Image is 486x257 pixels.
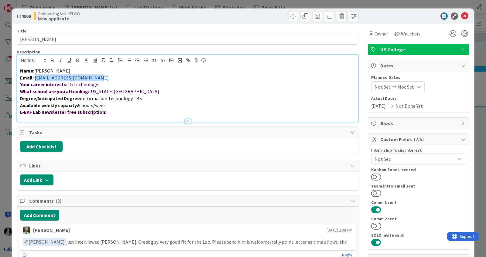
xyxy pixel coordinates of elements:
span: [DATE] [371,102,386,110]
button: Add Link [20,174,53,185]
a: [EMAIL_ADDRESS][DOMAIN_NAME] [35,75,109,81]
span: Description [17,49,40,55]
span: Not Set [375,83,391,90]
span: [PERSON_NAME] [24,239,65,245]
strong: What school are you attending: [20,88,89,94]
span: Tasks [29,129,347,136]
span: ( 3 ) [56,198,61,204]
strong: Name: [20,68,34,74]
span: Not Set [375,155,455,163]
p: just interviewed [PERSON_NAME]. Great guy. Very good fit for the Lab. Please send him is welcome/... [23,238,352,246]
strong: Email: [20,75,34,81]
span: Dates [380,62,458,69]
span: Comments [29,197,347,205]
span: US College [380,46,458,53]
span: Information Technology - BS [81,95,142,101]
b: New applicate [38,16,80,21]
span: Links [29,162,347,169]
div: SOLO invite sent [371,233,466,237]
span: Not Set [398,83,414,90]
img: SH [23,226,30,234]
label: Title [17,28,26,34]
span: Support [13,1,28,8]
button: Add Comment [20,210,59,221]
div: Comm 1 sent [371,200,466,205]
span: ID [17,12,31,20]
span: [US_STATE][GEOGRAPHIC_DATA] [89,88,159,94]
span: ( 2/6 ) [414,136,424,142]
strong: L-EAF Lab newsletter free subscription: [20,109,106,115]
span: Watchers [401,30,421,37]
div: Team intro email sent [371,184,466,188]
span: [DATE] 2:38 PM [327,227,352,233]
span: Custom Fields [380,136,458,143]
strong: Degree/Anticipated Degree: [20,95,81,101]
span: 5 hours/week [78,102,106,108]
strong: Your career interests: [20,81,67,87]
span: Block [380,120,458,127]
div: Comm 2 sent [371,217,466,221]
button: Add Checklist [20,141,63,152]
span: Onboarding ValueFLOW [38,11,80,16]
div: Internship focus interest [371,148,466,152]
span: Not Done Yet [395,102,423,110]
span: Actual Dates [371,95,466,102]
div: [PERSON_NAME] [33,226,70,234]
span: Planned Dates [371,74,466,81]
b: 4969 [21,13,31,19]
span: Owner [375,30,388,37]
span: [PERSON_NAME] [34,68,70,74]
input: type card name here... [17,34,358,45]
div: Kanban Zone Licensed [371,167,466,172]
span: @ [24,239,29,245]
strong: Available weekly capacity: [20,102,78,108]
span: IT/Technology [67,81,98,87]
